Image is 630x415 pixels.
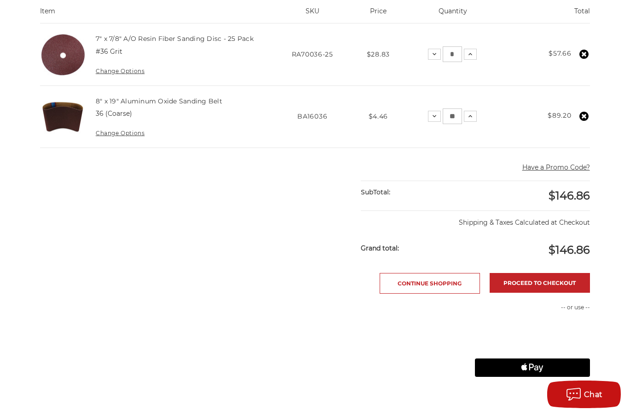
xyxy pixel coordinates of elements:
[40,6,270,23] th: Item
[549,49,571,57] strong: $57.66
[361,181,475,204] div: SubTotal:
[96,109,132,119] dd: 36 (Coarse)
[549,189,590,202] span: $146.86
[270,6,355,23] th: SKU
[522,163,590,172] button: Have a Promo Code?
[369,112,388,120] span: $4.46
[355,6,402,23] th: Price
[504,6,590,23] th: Total
[584,390,603,399] span: Chat
[40,94,86,140] img: aluminum oxide 8x19 sanding belt
[402,6,504,23] th: Quantity
[548,111,571,119] strong: $89.20
[549,243,590,256] span: $146.86
[475,335,590,354] iframe: PayPal-paylater
[96,68,144,74] a: Change Options
[443,46,462,62] input: 7" x 7/8" A/O Resin Fiber Sanding Disc - 25 Pack Quantity:
[475,303,590,312] p: -- or use --
[547,381,621,408] button: Chat
[380,273,480,294] a: Continue Shopping
[490,273,590,293] a: Proceed to checkout
[96,34,254,43] a: 7" x 7/8" A/O Resin Fiber Sanding Disc - 25 Pack
[297,112,327,120] span: BA16036
[96,97,222,105] a: 8" x 19" Aluminum Oxide Sanding Belt
[96,130,144,136] a: Change Options
[443,108,462,124] input: 8" x 19" Aluminum Oxide Sanding Belt Quantity:
[40,32,86,78] img: 7 inch aluminum oxide resin fiber disc
[361,244,399,252] strong: Grand total:
[367,50,390,58] span: $28.83
[361,210,590,227] p: Shipping & Taxes Calculated at Checkout
[96,47,122,57] dd: #36 Grit
[292,50,333,58] span: RA70036-25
